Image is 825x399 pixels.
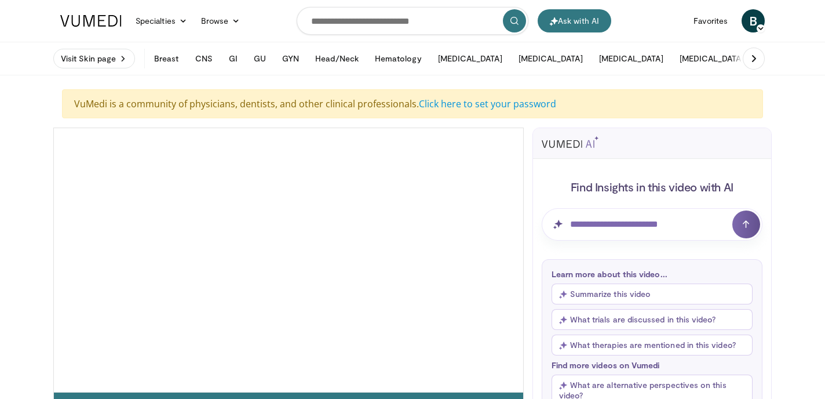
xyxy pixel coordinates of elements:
a: Browse [194,9,247,32]
button: [MEDICAL_DATA] [512,47,590,70]
a: Specialties [129,9,194,32]
h4: Find Insights in this video with AI [542,179,762,194]
button: GYN [275,47,306,70]
button: Ask with AI [538,9,611,32]
button: [MEDICAL_DATA] [431,47,509,70]
img: VuMedi Logo [60,15,122,27]
button: GU [247,47,273,70]
video-js: Video Player [54,128,523,393]
a: Visit Skin page [53,49,135,68]
button: [MEDICAL_DATA] [673,47,751,70]
a: Click here to set your password [419,97,556,110]
button: CNS [188,47,220,70]
a: B [742,9,765,32]
button: [MEDICAL_DATA] [592,47,670,70]
button: Summarize this video [552,284,753,304]
button: Breast [147,47,185,70]
a: Favorites [687,9,735,32]
button: GI [222,47,244,70]
p: Find more videos on Vumedi [552,360,753,370]
div: VuMedi is a community of physicians, dentists, and other clinical professionals. [62,89,763,118]
button: What trials are discussed in this video? [552,309,753,330]
input: Question for AI [542,208,762,241]
button: What therapies are mentioned in this video? [552,335,753,356]
input: Search topics, interventions [297,7,528,35]
button: Hematology [368,47,429,70]
p: Learn more about this video... [552,269,753,279]
button: Head/Neck [308,47,366,70]
img: vumedi-ai-logo.svg [542,136,598,148]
